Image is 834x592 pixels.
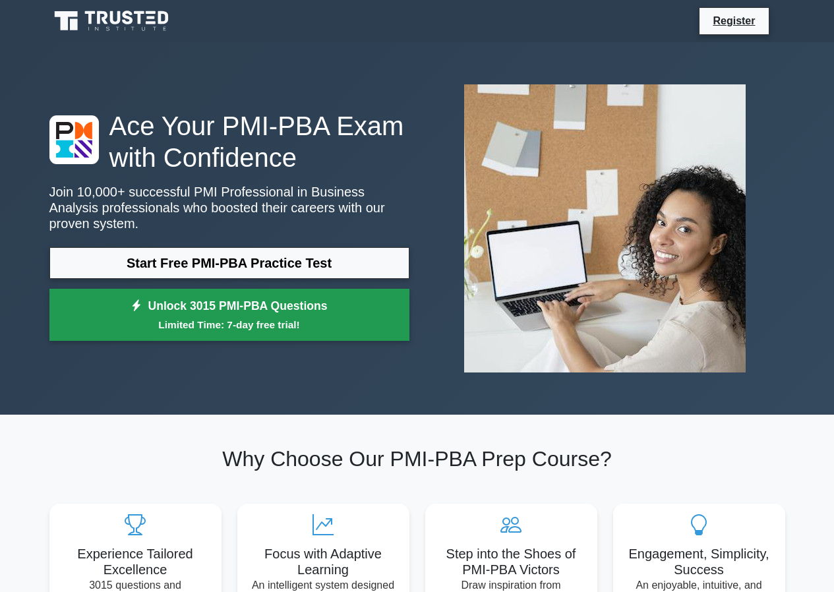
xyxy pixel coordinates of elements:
[49,289,409,341] a: Unlock 3015 PMI-PBA QuestionsLimited Time: 7-day free trial!
[49,446,785,471] h2: Why Choose Our PMI-PBA Prep Course?
[49,247,409,279] a: Start Free PMI-PBA Practice Test
[624,546,775,577] h5: Engagement, Simplicity, Success
[49,110,409,173] h1: Ace Your PMI-PBA Exam with Confidence
[705,13,763,29] a: Register
[248,546,399,577] h5: Focus with Adaptive Learning
[60,546,211,577] h5: Experience Tailored Excellence
[49,184,409,231] p: Join 10,000+ successful PMI Professional in Business Analysis professionals who boosted their car...
[66,317,393,332] small: Limited Time: 7-day free trial!
[436,546,587,577] h5: Step into the Shoes of PMI-PBA Victors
